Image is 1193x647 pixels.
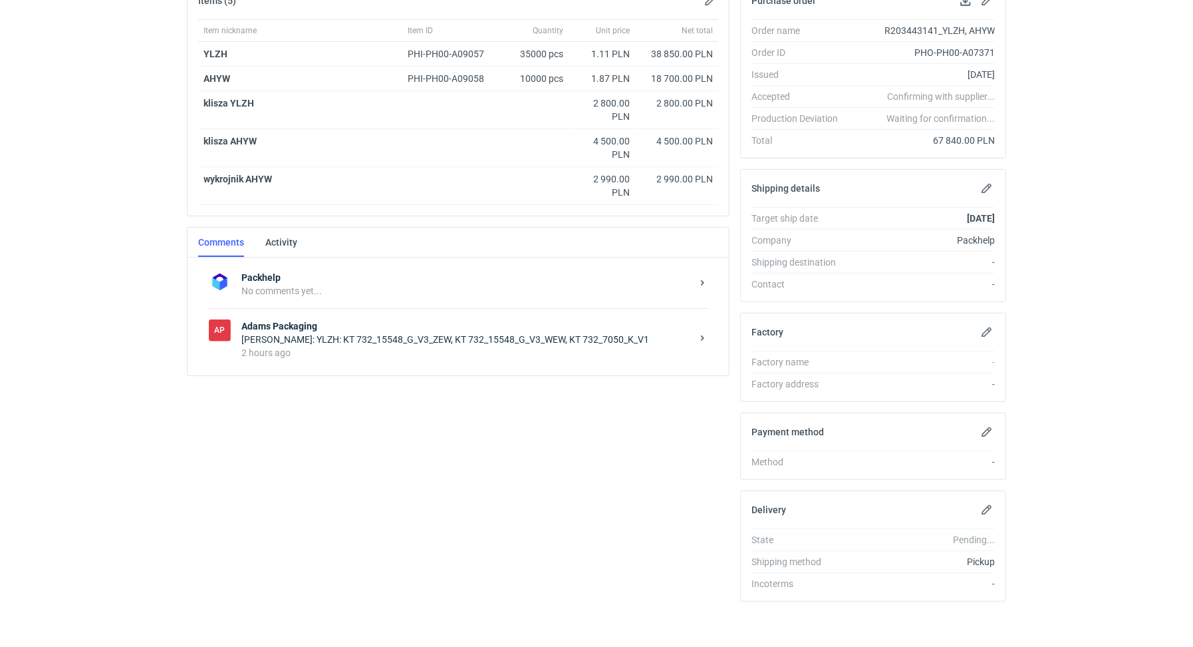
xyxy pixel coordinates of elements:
[751,134,849,147] div: Total
[751,212,849,225] div: Target ship date
[203,25,257,36] span: Item nickname
[751,24,849,37] div: Order name
[751,577,849,590] div: Incoterms
[640,72,713,85] div: 18 700.00 PLN
[198,228,244,257] a: Comments
[751,46,849,59] div: Order ID
[849,24,995,37] div: R203443141_YLZH, AHYW
[682,25,713,36] span: Net total
[209,320,231,341] div: Adams Packaging
[574,172,630,199] div: 2 990.00 PLN
[751,377,849,391] div: Factory address
[979,324,995,340] button: Edit factory details
[849,555,995,568] div: Pickup
[596,25,630,36] span: Unit price
[209,320,231,341] figcaption: AP
[640,172,713,186] div: 2 990.00 PLN
[241,284,692,298] div: No comments yet...
[751,278,849,291] div: Contact
[640,97,713,110] div: 2 800.00 PLN
[751,427,824,437] h2: Payment method
[751,505,786,515] h2: Delivery
[886,112,995,125] em: Waiting for confirmation...
[533,25,563,36] span: Quantity
[979,180,995,196] button: Edit shipping details
[203,49,227,59] a: YLZH
[640,47,713,61] div: 38 850.00 PLN
[751,68,849,81] div: Issued
[574,97,630,123] div: 2 800.00 PLN
[265,228,297,257] a: Activity
[849,68,995,81] div: [DATE]
[849,577,995,590] div: -
[849,134,995,147] div: 67 840.00 PLN
[574,72,630,85] div: 1.87 PLN
[203,73,230,84] a: AHYW
[849,355,995,369] div: -
[203,136,257,146] strong: klisza AHYW
[751,256,849,269] div: Shipping destination
[574,134,630,161] div: 4 500.00 PLN
[967,213,995,224] strong: [DATE]
[408,47,497,61] div: PHI-PH00-A09057
[408,25,433,36] span: Item ID
[640,134,713,148] div: 4 500.00 PLN
[574,47,630,61] div: 1.11 PLN
[502,67,569,91] div: 10000 pcs
[849,256,995,269] div: -
[887,91,995,102] em: Confirming with supplier...
[979,502,995,518] button: Edit delivery details
[241,333,692,346] div: [PERSON_NAME]: YLZH: KT 732_15548_G_V3_ZEW, KT 732_15548_G_V3_WEW, KT 732_7050_K_V1
[953,535,995,545] em: Pending...
[849,234,995,247] div: Packhelp
[209,271,231,293] img: Packhelp
[849,455,995,469] div: -
[241,271,692,284] strong: Packhelp
[203,98,254,108] strong: klisza YLZH
[751,183,820,194] h2: Shipping details
[502,42,569,67] div: 35000 pcs
[849,46,995,59] div: PHO-PH00-A07371
[241,346,692,359] div: 2 hours ago
[751,90,849,103] div: Accepted
[751,355,849,369] div: Factory name
[849,377,995,391] div: -
[979,424,995,440] button: Edit payment method
[203,174,272,184] strong: wykrojnik AHYW
[751,327,783,337] h2: Factory
[849,278,995,291] div: -
[751,533,849,546] div: State
[241,320,692,333] strong: Adams Packaging
[408,72,497,85] div: PHI-PH00-A09058
[751,455,849,469] div: Method
[751,555,849,568] div: Shipping method
[751,234,849,247] div: Company
[751,112,849,125] div: Production Deviation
